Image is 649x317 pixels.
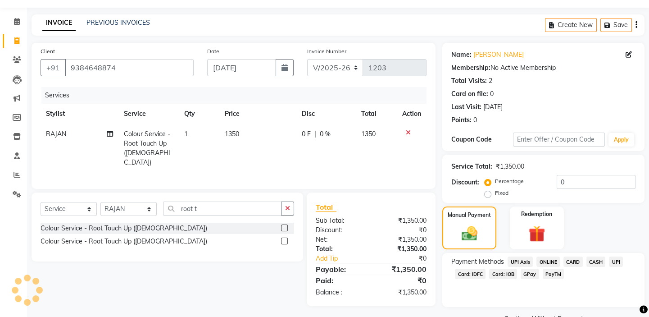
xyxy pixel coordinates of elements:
[371,275,433,286] div: ₹0
[483,102,503,112] div: [DATE]
[219,104,296,124] th: Price
[371,225,433,235] div: ₹0
[543,269,564,279] span: PayTM
[495,189,508,197] label: Fixed
[521,210,552,218] label: Redemption
[309,264,371,275] div: Payable:
[457,225,482,243] img: _cash.svg
[296,104,355,124] th: Disc
[495,177,524,185] label: Percentage
[41,59,66,76] button: +91
[309,235,371,244] div: Net:
[356,104,397,124] th: Total
[381,254,433,263] div: ₹0
[41,47,55,55] label: Client
[451,162,492,171] div: Service Total:
[451,63,490,73] div: Membership:
[314,129,316,139] span: |
[489,269,517,279] span: Card: IOB
[451,76,487,86] div: Total Visits:
[124,130,170,166] span: Colour Service - Root Touch Up ([DEMOGRAPHIC_DATA])
[371,244,433,254] div: ₹1,350.00
[545,18,597,32] button: Create New
[307,47,346,55] label: Invoice Number
[451,50,472,60] div: Name:
[609,257,623,267] span: UPI
[513,133,605,147] input: Enter Offer / Coupon Code
[309,288,371,297] div: Balance :
[207,47,219,55] label: Date
[473,50,524,60] a: [PERSON_NAME]
[473,115,477,125] div: 0
[163,202,281,216] input: Search or Scan
[42,15,76,31] a: INVOICE
[536,257,560,267] span: ONLINE
[451,115,472,125] div: Points:
[490,89,494,99] div: 0
[371,288,433,297] div: ₹1,350.00
[608,133,634,147] button: Apply
[46,130,66,138] span: RAJAN
[225,130,239,138] span: 1350
[65,59,194,76] input: Search by Name/Mobile/Email/Code
[179,104,219,124] th: Qty
[451,102,481,112] div: Last Visit:
[41,224,207,233] div: Colour Service - Root Touch Up ([DEMOGRAPHIC_DATA])
[455,269,486,279] span: Card: IDFC
[309,244,371,254] div: Total:
[301,129,310,139] span: 0 F
[451,178,479,187] div: Discount:
[451,257,504,266] span: Payment Methods
[586,257,606,267] span: CASH
[521,269,539,279] span: GPay
[86,18,150,27] a: PREVIOUS INVOICES
[371,264,433,275] div: ₹1,350.00
[319,129,330,139] span: 0 %
[41,104,118,124] th: Stylist
[41,237,207,246] div: Colour Service - Root Touch Up ([DEMOGRAPHIC_DATA])
[371,216,433,225] div: ₹1,350.00
[316,202,336,212] span: Total
[508,257,533,267] span: UPI Axis
[361,130,376,138] span: 1350
[451,135,513,144] div: Coupon Code
[397,104,427,124] th: Action
[563,257,583,267] span: CARD
[600,18,632,32] button: Save
[448,211,491,219] label: Manual Payment
[489,76,492,86] div: 2
[371,235,433,244] div: ₹1,350.00
[41,87,433,104] div: Services
[309,216,371,225] div: Sub Total:
[184,130,188,138] span: 1
[496,162,524,171] div: ₹1,350.00
[309,275,371,286] div: Paid:
[309,254,381,263] a: Add Tip
[309,225,371,235] div: Discount:
[523,224,550,244] img: _gift.svg
[451,89,488,99] div: Card on file:
[118,104,179,124] th: Service
[451,63,635,73] div: No Active Membership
